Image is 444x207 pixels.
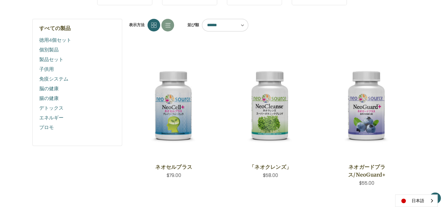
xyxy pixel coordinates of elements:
[39,26,115,31] h5: すべての製品
[39,84,115,93] a: 脳の健康
[327,53,407,158] a: NeoGuard Plus,$55.00
[395,195,437,207] a: 日本語
[330,163,403,179] a: ネオガードプラス/NeoGuard+
[395,194,438,207] aside: Language selected: 日本語
[39,35,115,45] a: 徳用4個セット
[184,20,199,30] label: 並び順
[167,172,181,179] span: $79.00
[230,53,310,158] a: NeoCleanse,$58.00
[134,53,214,158] a: NeoCell Plus,$79.00
[129,22,145,28] span: 表示方法
[39,103,115,113] a: デトックス
[39,45,115,55] a: 個別製品
[230,66,310,146] img: 「ネオクレンズ」
[395,194,438,207] div: Language
[359,180,374,186] span: $55.00
[39,74,115,84] a: 免疫システム
[39,123,115,132] a: プロモ
[327,66,407,146] img: ネオガードプラス/NeoGuard+
[137,163,210,171] a: ネオセルプラス
[234,163,307,171] a: 「ネオクレンズ」
[39,55,115,64] a: 製品セット
[39,93,115,103] a: 腸の健康
[39,64,115,74] a: 子供用
[263,172,278,179] span: $58.00
[39,113,115,123] a: エネルギー
[134,66,214,146] img: ネオセルプラス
